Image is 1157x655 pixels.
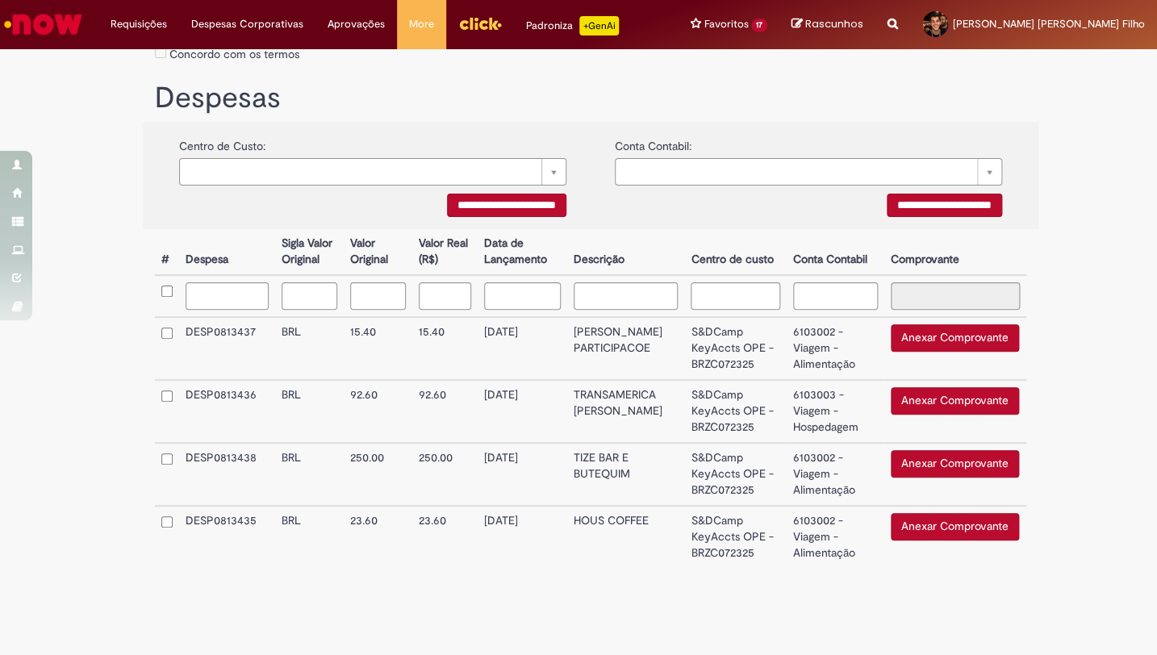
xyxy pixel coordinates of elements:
span: More [409,16,434,32]
th: Valor Original [344,229,412,275]
td: TRANSAMERICA [PERSON_NAME] [567,380,685,443]
td: 6103002 - Viagem - Alimentação [787,317,884,380]
td: DESP0813435 [179,506,275,568]
label: Centro de Custo: [179,130,265,154]
td: 250.00 [412,443,478,506]
td: 23.60 [412,506,478,568]
td: 6103002 - Viagem - Alimentação [787,443,884,506]
td: BRL [275,380,344,443]
td: 15.40 [344,317,412,380]
span: Despesas Corporativas [191,16,303,32]
img: click_logo_yellow_360x200.png [458,11,502,35]
td: [DATE] [478,380,566,443]
a: Limpar campo {0} [615,158,1002,186]
td: DESP0813437 [179,317,275,380]
td: S&DCamp KeyAccts OPE - BRZC072325 [684,443,787,506]
label: Concordo com os termos [169,46,299,62]
th: Valor Real (R$) [412,229,478,275]
td: 92.60 [412,380,478,443]
td: S&DCamp KeyAccts OPE - BRZC072325 [684,506,787,568]
td: 92.60 [344,380,412,443]
td: BRL [275,443,344,506]
th: Conta Contabil [787,229,884,275]
td: Anexar Comprovante [884,443,1026,506]
a: Limpar campo {0} [179,158,566,186]
button: Anexar Comprovante [891,324,1019,352]
td: S&DCamp KeyAccts OPE - BRZC072325 [684,317,787,380]
th: Sigla Valor Original [275,229,344,275]
span: Favoritos [704,16,748,32]
span: [PERSON_NAME] [PERSON_NAME] Filho [953,17,1145,31]
th: Centro de custo [684,229,787,275]
th: Descrição [567,229,685,275]
th: Comprovante [884,229,1026,275]
td: DESP0813436 [179,380,275,443]
td: HOUS COFFEE [567,506,685,568]
span: Rascunhos [805,16,863,31]
th: Despesa [179,229,275,275]
td: 15.40 [412,317,478,380]
span: Aprovações [328,16,385,32]
a: Rascunhos [792,17,863,32]
div: Padroniza [526,16,619,35]
td: TIZE BAR E BUTEQUIM [567,443,685,506]
td: Anexar Comprovante [884,317,1026,380]
label: Conta Contabil: [615,130,691,154]
td: 6103002 - Viagem - Alimentação [787,506,884,568]
span: 17 [751,19,767,32]
button: Anexar Comprovante [891,450,1019,478]
button: Anexar Comprovante [891,387,1019,415]
td: 250.00 [344,443,412,506]
th: # [155,229,179,275]
td: [DATE] [478,443,566,506]
p: +GenAi [579,16,619,35]
h1: Despesas [155,82,1026,115]
td: [DATE] [478,317,566,380]
td: Anexar Comprovante [884,380,1026,443]
td: [PERSON_NAME] PARTICIPACOE [567,317,685,380]
td: BRL [275,317,344,380]
td: S&DCamp KeyAccts OPE - BRZC072325 [684,380,787,443]
button: Anexar Comprovante [891,513,1019,540]
span: Requisições [111,16,167,32]
td: [DATE] [478,506,566,568]
td: 23.60 [344,506,412,568]
img: ServiceNow [2,8,85,40]
td: DESP0813438 [179,443,275,506]
td: Anexar Comprovante [884,506,1026,568]
td: BRL [275,506,344,568]
td: 6103003 - Viagem - Hospedagem [787,380,884,443]
th: Data de Lançamento [478,229,566,275]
